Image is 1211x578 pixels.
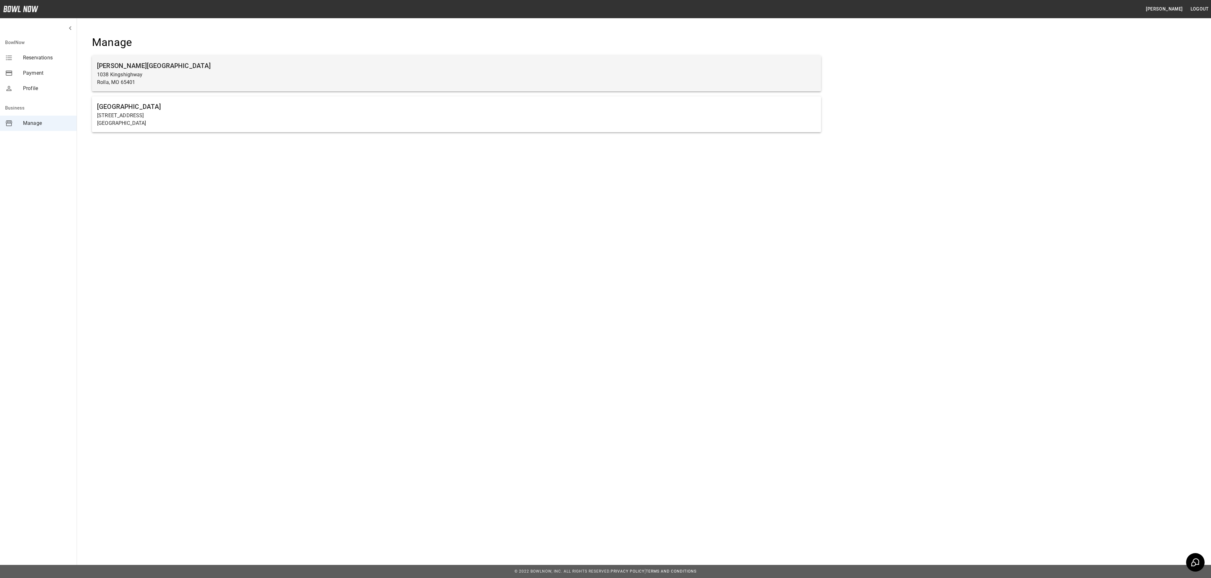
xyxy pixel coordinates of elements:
[97,102,816,112] h6: [GEOGRAPHIC_DATA]
[97,112,816,119] p: [STREET_ADDRESS]
[514,569,611,574] span: © 2022 BowlNow, Inc. All Rights Reserved.
[97,119,816,127] p: [GEOGRAPHIC_DATA]
[97,61,816,71] h6: [PERSON_NAME][GEOGRAPHIC_DATA]
[1188,3,1211,15] button: Logout
[23,85,72,92] span: Profile
[23,69,72,77] span: Payment
[92,36,821,49] h4: Manage
[646,569,697,574] a: Terms and Conditions
[1143,3,1185,15] button: [PERSON_NAME]
[23,54,72,62] span: Reservations
[3,6,38,12] img: logo
[97,71,816,79] p: 1038 Kingshighway
[97,79,816,86] p: Rolla, MO 65401
[23,119,72,127] span: Manage
[611,569,644,574] a: Privacy Policy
